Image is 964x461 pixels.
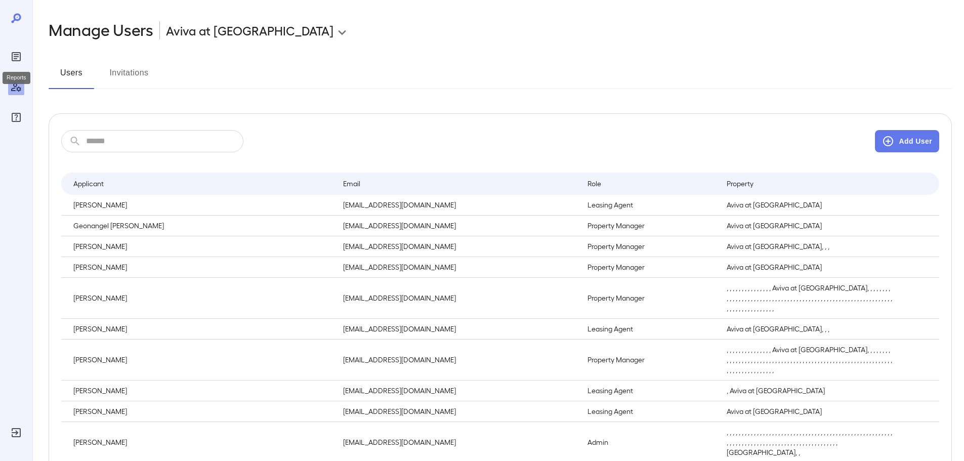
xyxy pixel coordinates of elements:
th: Role [579,173,719,195]
div: Log Out [8,425,24,441]
p: [EMAIL_ADDRESS][DOMAIN_NAME] [343,293,571,303]
p: [EMAIL_ADDRESS][DOMAIN_NAME] [343,262,571,272]
p: , , , , , , , , , , , , , , , Aviva at [GEOGRAPHIC_DATA], , , , , , , , , , , , , , , , , , , , ,... [727,345,893,375]
p: [EMAIL_ADDRESS][DOMAIN_NAME] [343,386,571,396]
p: , , , , , , , , , , , , , , , Aviva at [GEOGRAPHIC_DATA], , , , , , , , , , , , , , , , , , , , ,... [727,283,893,313]
p: [EMAIL_ADDRESS][DOMAIN_NAME] [343,355,571,365]
p: Property Manager [588,241,710,252]
p: , , , , , , , , , , , , , , , , , , , , , , , , , , , , , , , , , , , , , , , , , , , , , , , , ,... [727,427,893,457]
p: [EMAIL_ADDRESS][DOMAIN_NAME] [343,241,571,252]
th: Applicant [61,173,335,195]
th: Email [335,173,579,195]
div: Manage Users [8,79,24,95]
h2: Manage Users [49,20,153,40]
p: Aviva at [GEOGRAPHIC_DATA] [727,221,893,231]
p: Property Manager [588,262,710,272]
p: [PERSON_NAME] [73,355,327,365]
div: Reports [3,72,30,84]
p: [EMAIL_ADDRESS][DOMAIN_NAME] [343,437,571,447]
p: [EMAIL_ADDRESS][DOMAIN_NAME] [343,406,571,416]
p: Property Manager [588,293,710,303]
p: Aviva at [GEOGRAPHIC_DATA] [727,200,893,210]
p: Leasing Agent [588,324,710,334]
button: Add User [875,130,939,152]
p: Leasing Agent [588,200,710,210]
p: Geonangel [PERSON_NAME] [73,221,327,231]
p: Property Manager [588,355,710,365]
p: [PERSON_NAME] [73,324,327,334]
p: Leasing Agent [588,406,710,416]
p: [PERSON_NAME] [73,437,327,447]
p: Aviva at [GEOGRAPHIC_DATA] [727,262,893,272]
p: [PERSON_NAME] [73,386,327,396]
p: Leasing Agent [588,386,710,396]
p: Admin [588,437,710,447]
div: Reports [8,49,24,65]
p: Aviva at [GEOGRAPHIC_DATA] [727,406,893,416]
p: Aviva at [GEOGRAPHIC_DATA], , , [727,324,893,334]
p: [PERSON_NAME] [73,293,327,303]
p: Aviva at [GEOGRAPHIC_DATA], , , [727,241,893,252]
div: FAQ [8,109,24,125]
p: [EMAIL_ADDRESS][DOMAIN_NAME] [343,324,571,334]
button: Users [49,65,94,89]
p: [PERSON_NAME] [73,200,327,210]
p: , Aviva at [GEOGRAPHIC_DATA] [727,386,893,396]
th: Property [719,173,901,195]
p: Aviva at [GEOGRAPHIC_DATA] [166,22,333,38]
p: [EMAIL_ADDRESS][DOMAIN_NAME] [343,200,571,210]
p: Property Manager [588,221,710,231]
p: [EMAIL_ADDRESS][DOMAIN_NAME] [343,221,571,231]
p: [PERSON_NAME] [73,262,327,272]
button: Invitations [106,65,152,89]
p: [PERSON_NAME] [73,241,327,252]
p: [PERSON_NAME] [73,406,327,416]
